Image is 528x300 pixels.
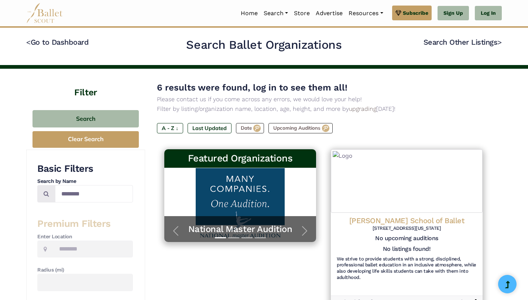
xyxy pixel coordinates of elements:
h4: [PERSON_NAME] School of Ballet [337,216,477,225]
a: Advertise [313,6,346,21]
a: Log In [475,6,502,21]
h4: Enter Location [37,233,133,241]
h6: [STREET_ADDRESS][US_STATE] [337,225,477,232]
a: Store [291,6,313,21]
label: A - Z ↓ [157,123,183,133]
h3: Featured Organizations [170,152,310,165]
button: Slide 3 [241,233,253,242]
a: Home [238,6,261,21]
label: Date [236,123,264,133]
h4: Radius (mi) [37,266,133,274]
a: <Go to Dashboard [26,38,89,47]
button: Clear Search [32,131,139,148]
h5: No upcoming auditions [337,235,477,242]
label: Last Updated [188,123,232,133]
h4: Search by Name [37,178,133,185]
input: Search by names... [55,185,133,202]
h5: No listings found! [383,245,431,253]
button: Slide 2 [228,233,239,242]
a: upgrading [349,105,376,112]
a: National Master Audition [172,224,309,235]
a: Sign Up [438,6,469,21]
p: Filter by listing/organization name, location, age, height, and more by [DATE]! [157,104,490,114]
h3: Basic Filters [37,163,133,175]
h3: Premium Filters [37,218,133,230]
span: Subscribe [403,9,428,17]
img: Logo [331,149,483,213]
h4: Filter [26,69,145,99]
button: Search [32,110,139,127]
a: Subscribe [392,6,432,20]
code: > [497,37,502,47]
h6: We strive to provide students with a strong, disciplined, professional ballet education in an inc... [337,256,477,281]
img: gem.svg [395,9,401,17]
p: Please contact us if you come across any errors, we would love your help! [157,95,490,104]
input: Location [53,241,133,258]
span: 6 results were found, log in to see them all! [157,82,347,93]
button: Slide 4 [255,233,266,242]
a: Resources [346,6,386,21]
code: < [26,37,31,47]
label: Upcoming Auditions [268,123,333,133]
a: Search Other Listings> [424,38,502,47]
button: Slide 1 [215,233,226,242]
h2: Search Ballet Organizations [186,37,342,53]
a: Search [261,6,291,21]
